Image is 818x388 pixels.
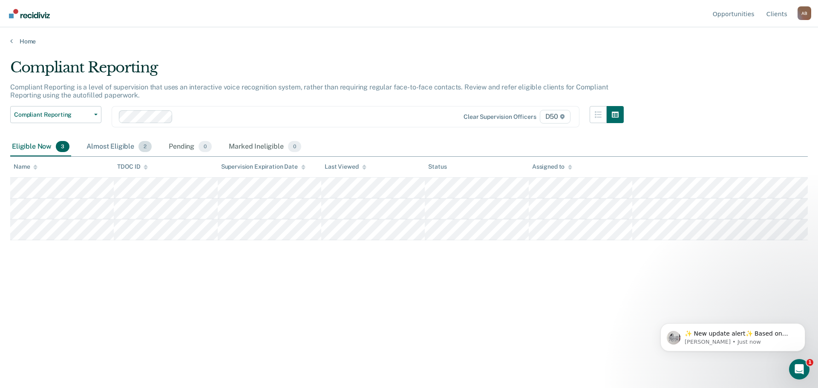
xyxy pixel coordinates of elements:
div: Status [428,163,446,170]
iframe: Intercom live chat [789,359,809,379]
span: 1 [806,359,813,366]
span: 0 [288,141,301,152]
div: Eligible Now3 [10,138,71,156]
div: Last Viewed [325,163,366,170]
div: Pending0 [167,138,213,156]
span: 2 [138,141,152,152]
span: D50 [540,110,570,124]
div: A B [798,6,811,20]
p: Message from Kim, sent Just now [37,33,147,40]
div: TDOC ID [117,163,148,170]
button: Profile dropdown button [798,6,811,20]
span: 3 [56,141,69,152]
a: Home [10,37,808,45]
div: Name [14,163,37,170]
div: Assigned to [532,163,572,170]
span: ✨ New update alert✨ Based on your feedback, we've made a few updates we wanted to share. 1. We ha... [37,25,147,193]
div: Compliant Reporting [10,59,624,83]
div: Clear supervision officers [464,113,536,121]
button: Compliant Reporting [10,106,101,123]
div: Almost Eligible2 [85,138,153,156]
iframe: Intercom notifications message [648,305,818,365]
p: Compliant Reporting is a level of supervision that uses an interactive voice recognition system, ... [10,83,608,99]
span: Compliant Reporting [14,111,91,118]
div: Supervision Expiration Date [221,163,305,170]
div: Marked Ineligible0 [227,138,303,156]
img: Recidiviz [9,9,50,18]
span: 0 [199,141,212,152]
